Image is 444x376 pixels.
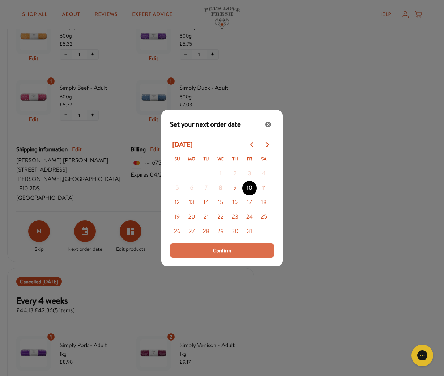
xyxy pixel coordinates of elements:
[184,195,199,210] button: 13
[257,210,271,224] button: 25
[242,181,257,195] button: 10
[170,152,184,166] th: Sunday
[184,224,199,239] button: 27
[213,152,228,166] th: Wednesday
[228,195,242,210] button: 16
[228,166,242,181] button: 2
[170,138,195,151] div: [DATE]
[257,166,271,181] button: 4
[242,152,257,166] th: Friday
[242,224,257,239] button: 31
[242,166,257,181] button: 3
[242,210,257,224] button: 24
[199,210,213,224] button: 21
[262,119,274,130] button: Close
[408,342,437,369] iframe: Gorgias live chat messenger
[245,138,260,152] button: Go to previous month
[260,138,274,152] button: Go to next month
[199,152,213,166] th: Tuesday
[242,195,257,210] button: 17
[184,181,199,195] button: 6
[170,224,184,239] button: 26
[228,210,242,224] button: 23
[213,246,231,254] span: Confirm
[170,119,241,130] span: Set your next order date
[213,166,228,181] button: 1
[170,195,184,210] button: 12
[184,210,199,224] button: 20
[257,152,271,166] th: Saturday
[213,181,228,195] button: 8
[199,224,213,239] button: 28
[213,224,228,239] button: 29
[199,181,213,195] button: 7
[213,210,228,224] button: 22
[213,195,228,210] button: 15
[184,152,199,166] th: Monday
[228,224,242,239] button: 30
[257,181,271,195] button: 11
[228,181,242,195] button: 9
[170,243,274,258] button: Process subscription date change
[199,195,213,210] button: 14
[170,210,184,224] button: 19
[170,181,184,195] button: 5
[257,195,271,210] button: 18
[228,152,242,166] th: Thursday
